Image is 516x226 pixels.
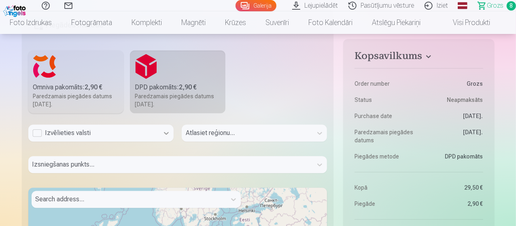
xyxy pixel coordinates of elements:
dt: Purchase date [355,112,415,120]
dt: Paredzamais piegādes datums [355,128,415,144]
dt: Piegāde [355,200,415,208]
dd: 29,50 € [423,184,483,192]
dt: Order number [355,80,415,88]
div: Izvēlieties valsti [32,128,155,138]
b: 2,90 € [179,83,197,91]
dd: Grozs [423,80,483,88]
a: Magnēti [172,11,215,34]
dt: Kopā [355,184,415,192]
img: /fa1 [3,3,28,17]
dd: [DATE]. [423,112,483,120]
div: Paredzamais piegādes datums [DATE]. [33,92,119,108]
dt: Status [355,96,415,104]
a: Suvenīri [256,11,299,34]
a: Fotogrāmata [62,11,122,34]
a: Krūzes [215,11,256,34]
div: Omniva pakomāts : [33,82,119,92]
dd: DPD pakomāts [423,152,483,161]
div: DPD pakomāts : [135,82,221,92]
dt: Piegādes metode [355,152,415,161]
span: 8 [507,1,516,11]
a: Visi produkti [430,11,500,34]
dd: 2,90 € [423,200,483,208]
div: Paredzamais piegādes datums [DATE]. [135,92,221,108]
a: Komplekti [122,11,172,34]
button: Kopsavilkums [355,50,483,65]
b: 2,90 € [85,83,103,91]
a: Atslēgu piekariņi [362,11,430,34]
a: Foto kalendāri [299,11,362,34]
dd: [DATE]. [423,128,483,144]
span: Neapmaksāts [447,96,483,104]
span: Grozs [487,1,503,11]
